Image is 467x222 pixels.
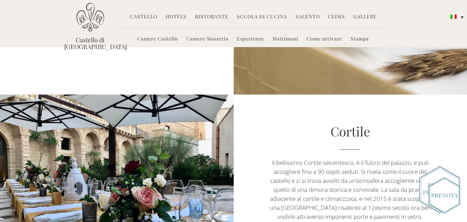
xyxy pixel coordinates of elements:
[351,35,369,43] a: Stampa
[195,13,228,21] a: Ristorante
[64,36,116,50] a: Castello di [GEOGRAPHIC_DATA]
[450,15,457,19] img: Italiano
[296,13,320,21] a: Salento
[269,158,432,221] p: Il bellissimo Cortile seicentesco, è il fulcro del palazzo, e può accogliere fino a 90 ospiti sed...
[76,3,104,32] img: Castello di Ugento
[272,35,298,43] a: Matrimoni
[328,13,345,21] a: Clima
[429,177,460,213] img: Book_Button_Italian.png
[137,35,178,43] a: Camere Castello
[237,35,264,43] a: Esperienze
[186,35,228,43] a: Camere Masseria
[237,13,287,21] a: Scuola di Cucina
[130,13,157,21] a: Castello
[353,13,376,21] a: Gallery
[166,13,187,21] a: Hotels
[419,166,460,213] img: Group-366.png
[307,35,342,43] a: Come arrivare
[330,123,370,140] a: Cortile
